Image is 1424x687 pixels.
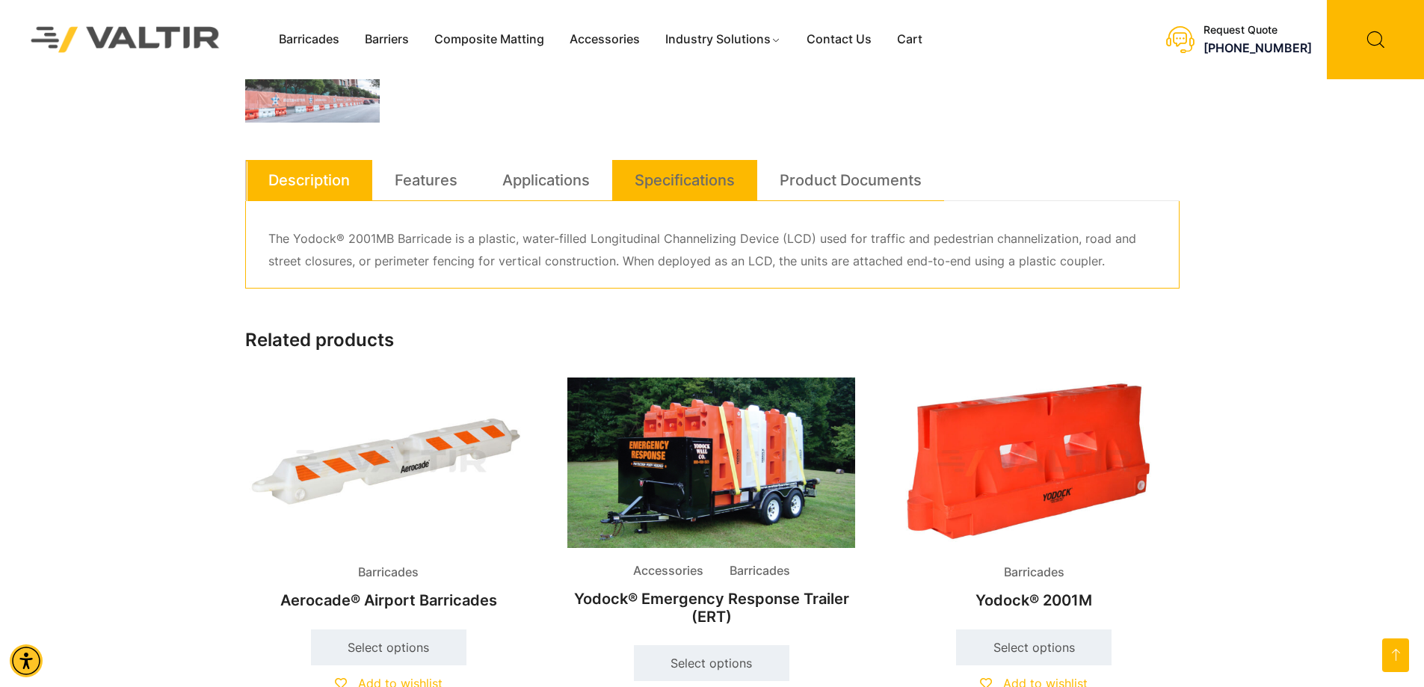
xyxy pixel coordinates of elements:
[780,160,922,200] a: Product Documents
[557,28,653,51] a: Accessories
[245,584,532,617] h2: Aerocade® Airport Barricades
[347,561,430,584] span: Barricades
[956,629,1112,665] a: Select options for “Yodock® 2001M”
[634,645,789,681] a: Select options for “Yodock® Emergency Response Trailer (ERT)”
[245,378,532,617] a: BarricadesAerocade® Airport Barricades
[245,330,1180,351] h2: Related products
[352,28,422,51] a: Barriers
[311,629,466,665] a: Select options for “Aerocade® Airport Barricades”
[567,378,854,633] a: Accessories BarricadesYodock® Emergency Response Trailer (ERT)
[890,378,1177,617] a: BarricadesYodock® 2001M
[268,228,1156,273] p: The Yodock® 2001MB Barricade is a plastic, water-filled Longitudinal Channelizing Device (LCD) us...
[268,160,350,200] a: Description
[11,7,240,72] img: Valtir Rentals
[890,378,1177,550] img: Barricades
[567,378,854,548] img: Accessories
[1203,40,1312,55] a: call (888) 496-3625
[993,561,1076,584] span: Barricades
[395,160,457,200] a: Features
[502,160,590,200] a: Applications
[245,378,532,550] img: Barricades
[622,560,715,582] span: Accessories
[718,560,801,582] span: Barricades
[890,584,1177,617] h2: Yodock® 2001M
[635,160,735,200] a: Specifications
[567,582,854,633] h2: Yodock® Emergency Response Trailer (ERT)
[1382,638,1409,672] a: Open this option
[422,28,557,51] a: Composite Matting
[653,28,794,51] a: Industry Solutions
[1203,24,1312,37] div: Request Quote
[884,28,935,51] a: Cart
[266,28,352,51] a: Barricades
[794,28,884,51] a: Contact Us
[10,644,43,677] div: Accessibility Menu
